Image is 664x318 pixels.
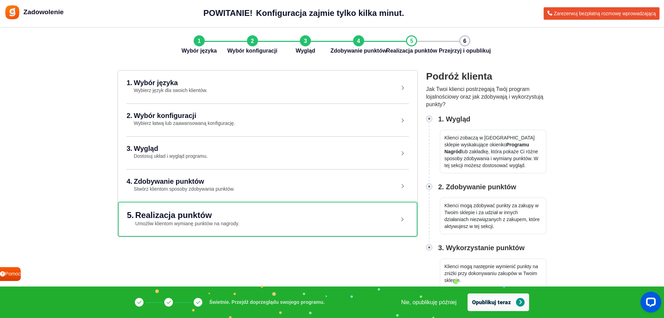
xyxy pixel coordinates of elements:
iframe: Widżet czatu LiveChat [635,289,664,318]
font: Zarezerwuj bezpłatną rozmowę wprowadzającą [554,11,656,16]
font: Stwórz klientom sposoby zdobywania punktów. [134,186,235,192]
font: Podróż klienta [426,71,492,82]
font: 2. [127,112,132,119]
font: Klienci zobaczą w [GEOGRAPHIC_DATA] sklepie wyskakujące okienko [444,135,535,147]
font: Zdobywanie punktów [330,48,387,54]
font: 2. Zdobywanie punktów [438,183,516,191]
font: Wybór konfiguracji [134,112,196,119]
font: Wybierz język dla swoich klientów. [134,88,207,93]
font: Jak Twoi klienci postrzegają Twój program lojalnościowy oraz jak zdobywają i wykorzystują punkty? [426,86,543,107]
font: Wybierz łatwą lub zaawansowaną konfigurację. [134,120,235,126]
a: Zarezerwuj bezpłatną rozmowę wprowadzającą [544,7,660,20]
font: POWITANIE! [203,8,252,18]
font: Wybór języka [134,79,178,87]
font: 4. [127,178,132,185]
font: 5. [127,210,134,220]
font: Realizacja punktów [135,210,212,220]
font: 3. Wykorzystanie punktów [438,244,525,252]
font: lub zakładkę, która pokaże Ci różne sposoby zdobywania i wymiany punktów. W tej sekcji możesz dos... [444,149,538,168]
font: Klienci mogą następnie wymienić punkty na zniżki przy dokonywaniu zakupów w Twoim sklepie. [444,264,538,283]
font: Wygląd [134,145,158,152]
font: 1. [127,79,132,87]
font: Pomoc [5,271,21,276]
font: Klienci mogą zdobywać punkty za zakupy w Twoim sklepie i za udział w innych działaniach niezwiąza... [444,203,539,229]
font: Wybór języka [182,48,217,54]
font: Wygląd [296,48,315,54]
font: Zdobywanie punktów [134,178,204,185]
font: Umożliw klientom wymianę punktów na nagrody. [135,221,239,226]
font: Zadowolenie [24,8,64,16]
img: Zadowolenie [4,4,20,20]
font: 3. [127,145,132,152]
font: 1. Wygląd [438,115,470,123]
font: Konfiguracja zajmie tylko kilka minut. [256,8,404,18]
font: Wybór konfiguracji [227,48,277,54]
font: Dostosuj układ i wygląd programu. [134,153,208,159]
